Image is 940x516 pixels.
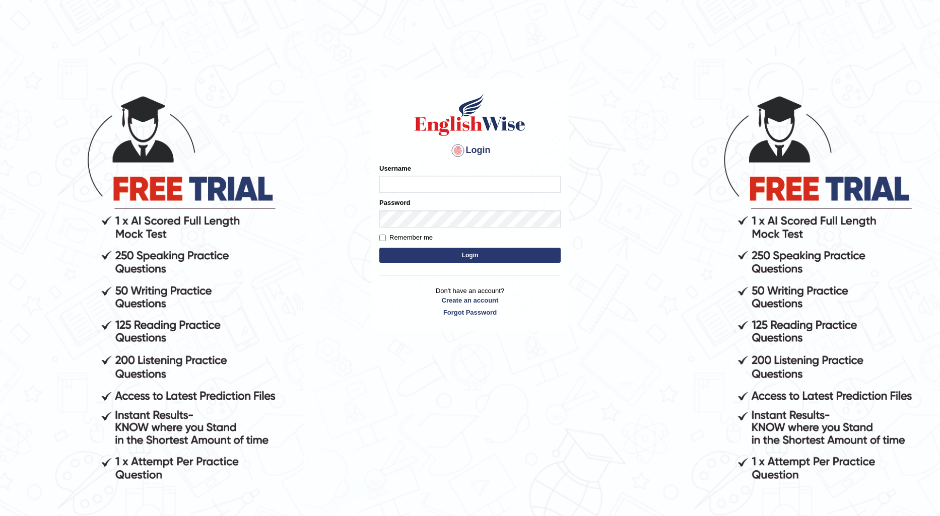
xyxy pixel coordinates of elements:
[379,142,561,159] h4: Login
[379,286,561,317] p: Don't have an account?
[379,248,561,263] button: Login
[379,235,386,241] input: Remember me
[379,308,561,317] a: Forgot Password
[413,92,527,137] img: Logo of English Wise sign in for intelligent practice with AI
[379,233,433,243] label: Remember me
[379,198,410,207] label: Password
[379,296,561,305] a: Create an account
[379,164,411,173] label: Username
